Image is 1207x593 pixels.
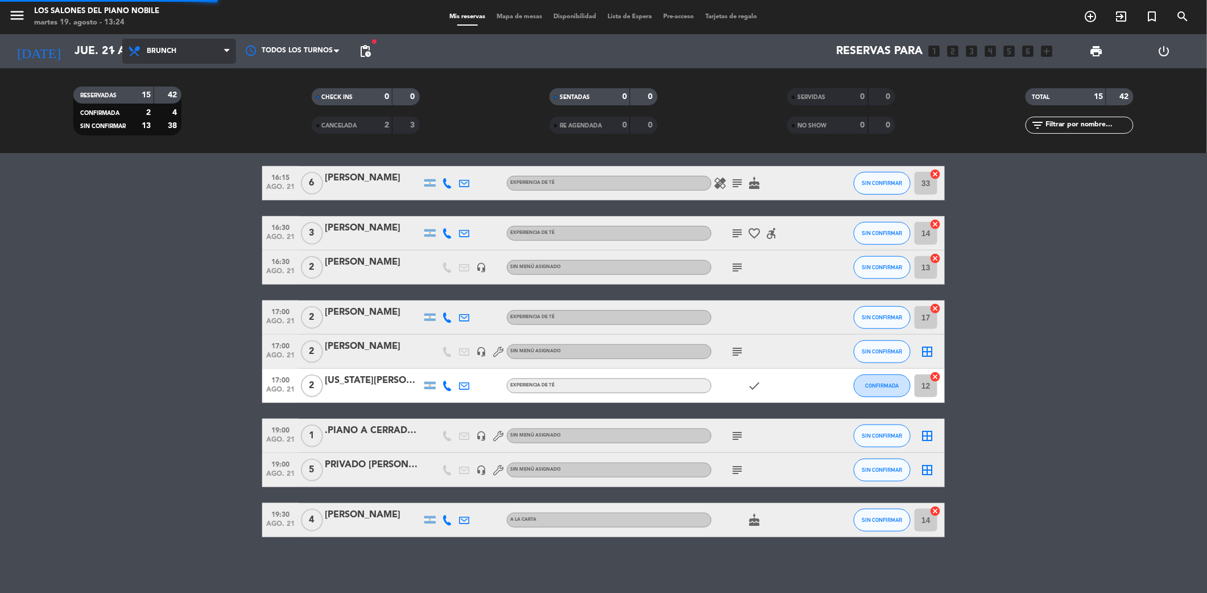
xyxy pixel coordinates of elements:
i: headset_mic [476,465,486,475]
button: CONFIRMADA [854,374,911,397]
span: ago. 21 [266,233,295,246]
div: [PERSON_NAME] [325,171,421,186]
i: add_circle_outline [1084,10,1098,23]
i: cancel [930,168,941,180]
span: SENTADAS [560,94,590,100]
span: Lista de Espera [602,14,658,20]
span: print [1089,44,1103,58]
i: looks_4 [983,44,998,59]
i: looks_6 [1020,44,1035,59]
strong: 42 [1119,93,1131,101]
span: CONFIRMADA [866,382,899,389]
div: [PERSON_NAME] [325,339,421,354]
i: arrow_drop_down [106,44,119,58]
strong: 0 [861,121,865,129]
i: subject [730,261,744,274]
button: menu [9,7,26,28]
div: [PERSON_NAME] [325,305,421,320]
i: accessible_forward [764,227,778,240]
i: exit_to_app [1115,10,1129,23]
span: Sin menú asignado [510,265,561,269]
span: 2 [301,374,323,397]
strong: 38 [168,122,179,130]
span: 1 [301,425,323,447]
span: CANCELADA [322,123,357,129]
div: Los Salones del Piano Nobile [34,6,159,17]
span: Mapa de mesas [491,14,548,20]
i: [DATE] [9,39,69,64]
strong: 0 [385,93,389,101]
i: cancel [930,371,941,382]
i: menu [9,7,26,24]
strong: 0 [886,93,893,101]
i: subject [730,345,744,359]
span: 19:30 [266,507,295,520]
span: SERVIDAS [797,94,825,100]
span: 5 [301,459,323,481]
span: 2 [301,340,323,363]
span: SIN CONFIRMAR [862,348,903,355]
span: SIN CONFIRMAR [80,123,126,129]
span: 17:00 [266,373,295,386]
i: add_box [1039,44,1054,59]
span: fiber_manual_record [371,38,378,45]
strong: 0 [886,121,893,129]
span: pending_actions [358,44,372,58]
span: Sin menú asignado [510,433,561,438]
i: subject [730,227,744,240]
strong: 2 [385,121,389,129]
span: Pre-acceso [658,14,700,20]
i: cake [747,176,761,190]
span: SIN CONFIRMAR [862,517,903,523]
span: ago. 21 [266,520,295,533]
span: Sin menú asignado [510,467,561,472]
i: cancel [930,253,941,264]
span: SIN CONFIRMAR [862,264,903,270]
strong: 15 [142,91,151,99]
strong: 13 [142,122,151,130]
span: ago. 21 [266,352,295,365]
i: healing [713,176,727,190]
strong: 0 [410,93,417,101]
span: ago. 21 [266,318,295,331]
div: [PERSON_NAME] [325,508,421,522]
span: NO SHOW [797,123,826,129]
i: cancel [930,219,941,230]
span: ago. 21 [266,386,295,399]
strong: 3 [410,121,417,129]
i: subject [730,176,744,190]
span: ago. 21 [266,470,295,483]
strong: 0 [861,93,865,101]
i: cancel [930,505,941,517]
span: SIN CONFIRMAR [862,314,903,320]
span: SIN CONFIRMAR [862,180,903,186]
span: 19:00 [266,457,295,470]
span: EXPERIENCIA DE TÉ [510,180,555,185]
i: favorite_border [747,227,761,240]
i: border_all [921,429,935,443]
input: Filtrar por nombre... [1045,119,1133,131]
strong: 0 [648,121,655,129]
button: SIN CONFIRMAR [854,222,911,245]
i: turned_in_not [1146,10,1159,23]
span: Tarjetas de regalo [700,14,763,20]
span: 16:30 [266,254,295,267]
span: ago. 21 [266,183,295,196]
span: Disponibilidad [548,14,602,20]
span: RE AGENDADA [560,123,602,129]
button: SIN CONFIRMAR [854,509,911,532]
span: CONFIRMADA [80,110,119,116]
span: ago. 21 [266,436,295,449]
strong: 15 [1094,93,1103,101]
span: A LA CARTA [510,517,536,522]
strong: 0 [622,121,627,129]
span: CHECK INS [322,94,353,100]
span: 17:00 [266,304,295,318]
span: Mis reservas [444,14,491,20]
button: SIN CONFIRMAR [854,459,911,481]
span: SIN CONFIRMAR [862,433,903,439]
i: looks_3 [964,44,979,59]
i: headset_mic [476,347,486,357]
i: looks_two [945,44,960,59]
strong: 0 [622,93,627,101]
